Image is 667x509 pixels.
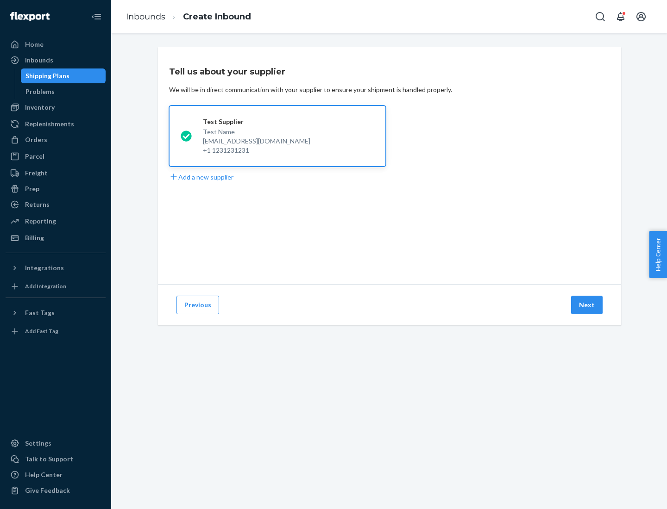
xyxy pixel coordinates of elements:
a: Home [6,37,106,52]
h3: Tell us about your supplier [169,66,285,78]
a: Returns [6,197,106,212]
button: Add a new supplier [169,172,233,182]
div: Problems [25,87,55,96]
div: Talk to Support [25,454,73,464]
div: We will be in direct communication with your supplier to ensure your shipment is handled properly. [169,85,452,94]
button: Give Feedback [6,483,106,498]
a: Parcel [6,149,106,164]
img: Flexport logo [10,12,50,21]
div: Orders [25,135,47,144]
a: Talk to Support [6,452,106,466]
a: Freight [6,166,106,180]
div: Home [25,40,44,49]
div: Give Feedback [25,486,70,495]
div: Settings [25,439,51,448]
a: Inventory [6,100,106,115]
div: Freight [25,168,48,178]
a: Settings [6,436,106,451]
a: Reporting [6,214,106,229]
a: Inbounds [6,53,106,68]
a: Orders [6,132,106,147]
a: Prep [6,181,106,196]
a: Problems [21,84,106,99]
div: Parcel [25,152,44,161]
a: Shipping Plans [21,68,106,83]
div: Inventory [25,103,55,112]
button: Open Search Box [591,7,610,26]
div: Add Integration [25,282,66,290]
a: Billing [6,230,106,245]
div: Replenishments [25,119,74,129]
button: Next [571,296,603,314]
div: Fast Tags [25,308,55,317]
div: Reporting [25,217,56,226]
a: Replenishments [6,117,106,131]
button: Integrations [6,261,106,275]
a: Add Integration [6,279,106,294]
div: Returns [25,200,50,209]
div: Prep [25,184,39,193]
div: Billing [25,233,44,242]
div: Integrations [25,263,64,273]
button: Fast Tags [6,305,106,320]
a: Inbounds [126,12,165,22]
button: Open notifications [611,7,630,26]
button: Close Navigation [87,7,106,26]
div: Inbounds [25,56,53,65]
div: Shipping Plans [25,71,69,81]
button: Previous [176,296,219,314]
div: Add Fast Tag [25,327,58,335]
a: Add Fast Tag [6,324,106,339]
a: Help Center [6,467,106,482]
button: Open account menu [632,7,650,26]
button: Help Center [649,231,667,278]
ol: breadcrumbs [119,3,258,31]
a: Create Inbound [183,12,251,22]
div: Help Center [25,470,63,479]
